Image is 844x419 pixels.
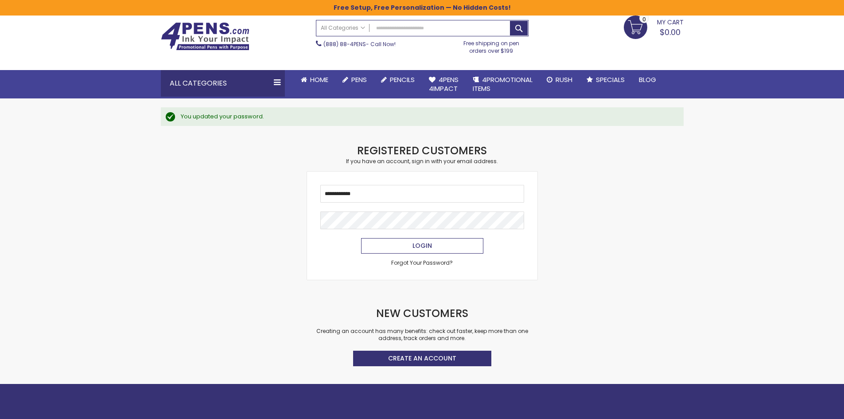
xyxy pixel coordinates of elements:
a: Blog [632,70,663,90]
span: Create an Account [388,354,456,363]
span: Login [412,241,432,250]
button: Login [361,238,483,254]
div: If you have an account, sign in with your email address. [307,158,537,165]
a: 4PROMOTIONALITEMS [466,70,540,99]
p: Creating an account has many benefits: check out faster, keep more than one address, track orders... [307,328,537,342]
span: 4Pens 4impact [429,75,459,93]
span: Specials [596,75,625,84]
span: Home [310,75,328,84]
strong: Registered Customers [357,143,487,158]
a: Create an Account [353,351,491,366]
a: 4Pens4impact [422,70,466,99]
span: Blog [639,75,656,84]
a: Home [294,70,335,90]
span: - Call Now! [323,40,396,48]
img: 4Pens Custom Pens and Promotional Products [161,22,249,51]
a: $0.00 0 [624,16,684,38]
div: Free shipping on pen orders over $199 [454,36,529,54]
a: Pens [335,70,374,90]
a: Rush [540,70,580,90]
span: 4PROMOTIONAL ITEMS [473,75,533,93]
a: Pencils [374,70,422,90]
a: Specials [580,70,632,90]
a: (888) 88-4PENS [323,40,366,48]
span: Pens [351,75,367,84]
a: All Categories [316,20,369,35]
span: Pencils [390,75,415,84]
a: Forgot Your Password? [391,259,453,266]
strong: New Customers [376,306,468,321]
div: You updated your password. [181,113,675,121]
span: Rush [556,75,572,84]
span: 0 [642,15,646,23]
div: All Categories [161,70,285,97]
span: $0.00 [660,27,681,38]
span: All Categories [321,24,365,31]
